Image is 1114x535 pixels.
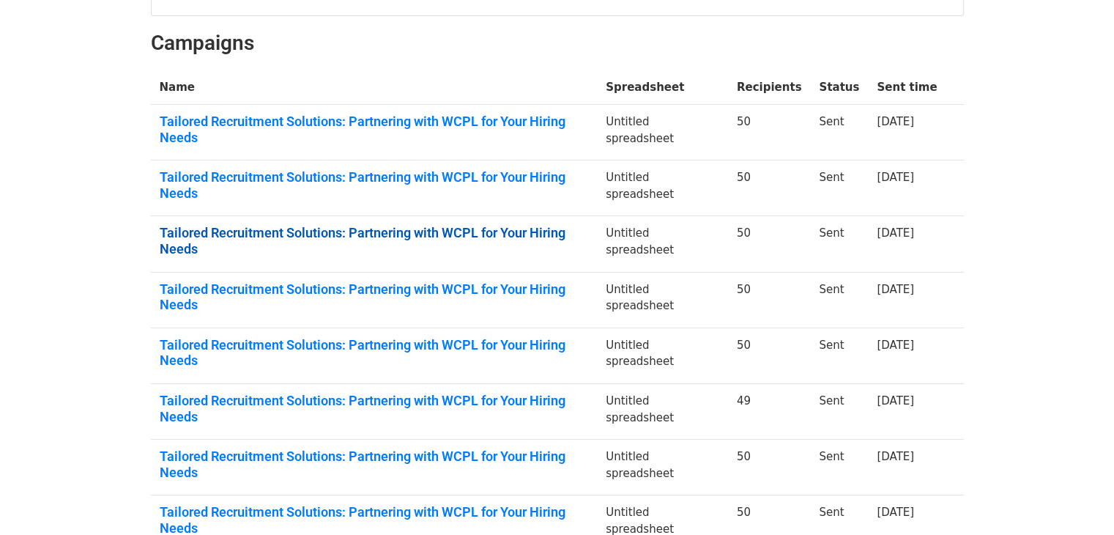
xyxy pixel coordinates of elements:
[597,440,728,495] td: Untitled spreadsheet
[810,105,868,160] td: Sent
[597,328,728,383] td: Untitled spreadsheet
[160,281,589,313] a: Tailored Recruitment Solutions: Partnering with WCPL for Your Hiring Needs
[160,225,589,257] a: Tailored Recruitment Solutions: Partnering with WCPL for Your Hiring Needs
[597,160,728,216] td: Untitled spreadsheet
[728,70,811,105] th: Recipients
[810,328,868,383] td: Sent
[810,272,868,328] td: Sent
[160,114,589,145] a: Tailored Recruitment Solutions: Partnering with WCPL for Your Hiring Needs
[728,272,811,328] td: 50
[151,31,964,56] h2: Campaigns
[868,70,946,105] th: Sent time
[810,440,868,495] td: Sent
[728,328,811,383] td: 50
[728,440,811,495] td: 50
[810,216,868,272] td: Sent
[728,216,811,272] td: 50
[877,450,914,463] a: [DATE]
[810,70,868,105] th: Status
[597,70,728,105] th: Spreadsheet
[597,105,728,160] td: Untitled spreadsheet
[728,384,811,440] td: 49
[877,283,914,296] a: [DATE]
[160,449,589,480] a: Tailored Recruitment Solutions: Partnering with WCPL for Your Hiring Needs
[160,337,589,369] a: Tailored Recruitment Solutions: Partnering with WCPL for Your Hiring Needs
[1041,465,1114,535] iframe: Chat Widget
[728,105,811,160] td: 50
[728,160,811,216] td: 50
[877,226,914,240] a: [DATE]
[151,70,598,105] th: Name
[877,339,914,352] a: [DATE]
[877,506,914,519] a: [DATE]
[597,384,728,440] td: Untitled spreadsheet
[877,171,914,184] a: [DATE]
[597,272,728,328] td: Untitled spreadsheet
[160,169,589,201] a: Tailored Recruitment Solutions: Partnering with WCPL for Your Hiring Needs
[877,115,914,128] a: [DATE]
[810,160,868,216] td: Sent
[597,216,728,272] td: Untitled spreadsheet
[160,393,589,424] a: Tailored Recruitment Solutions: Partnering with WCPL for Your Hiring Needs
[810,384,868,440] td: Sent
[877,394,914,407] a: [DATE]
